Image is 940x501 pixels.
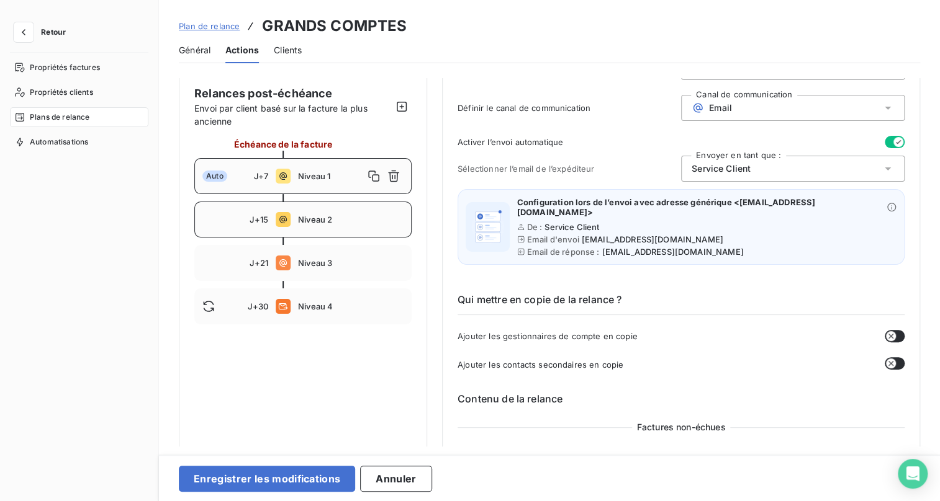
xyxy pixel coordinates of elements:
a: Propriétés clients [10,82,148,102]
span: Service Client [545,222,599,232]
span: Factures non-échues [632,421,731,433]
span: Plans de relance [30,112,89,123]
a: Automatisations [10,132,148,152]
span: Relances post-échéance [194,85,392,102]
span: J+21 [250,258,268,268]
span: Définir le canal de communication [458,103,681,113]
span: Service Client [692,162,751,175]
h6: Contenu de la relance [458,391,905,406]
span: Ajouter les gestionnaires de compte en copie [458,331,638,341]
span: Échéance de la facture [234,138,332,151]
span: Activer l’envoi automatique [458,137,563,147]
span: Général [179,44,210,56]
span: Actions [225,44,259,56]
span: J+7 [254,171,268,181]
a: Plans de relance [10,107,148,127]
div: Open Intercom Messenger [898,459,928,489]
span: Auto [202,171,227,182]
span: Automatisations [30,136,88,148]
span: Email de réponse : [527,247,600,257]
img: illustration helper email [468,207,507,247]
button: Enregistrer les modifications [179,466,355,492]
span: Niveau 3 [298,258,404,268]
span: Propriétés clients [30,87,93,98]
span: Niveau 4 [298,301,404,311]
span: Plan de relance [179,21,240,31]
span: J+30 [248,301,268,311]
span: Email [709,103,732,113]
span: Niveau 2 [298,215,404,224]
span: Niveau 1 [298,171,364,181]
span: Email d'envoi [527,234,579,244]
span: De : [527,222,543,232]
span: [EMAIL_ADDRESS][DOMAIN_NAME] [602,247,743,257]
a: Plan de relance [179,20,240,32]
span: Propriétés factures [30,62,100,73]
span: Ajouter les contacts secondaires en copie [458,360,623,370]
a: Propriétés factures [10,58,148,78]
span: J+15 [250,215,268,224]
h6: Qui mettre en copie de la relance ? [458,292,905,315]
h3: GRANDS COMPTES [262,15,407,37]
span: Envoi par client basé sur la facture la plus ancienne [194,102,392,128]
span: Clients [274,44,302,56]
span: Configuration lors de l’envoi avec adresse générique <[EMAIL_ADDRESS][DOMAIN_NAME]> [517,197,883,217]
span: Sélectionner l’email de l’expéditeur [458,164,681,174]
span: Retour [41,29,66,36]
span: [EMAIL_ADDRESS][DOMAIN_NAME] [582,234,723,244]
button: Annuler [360,466,432,492]
button: Retour [10,22,76,42]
